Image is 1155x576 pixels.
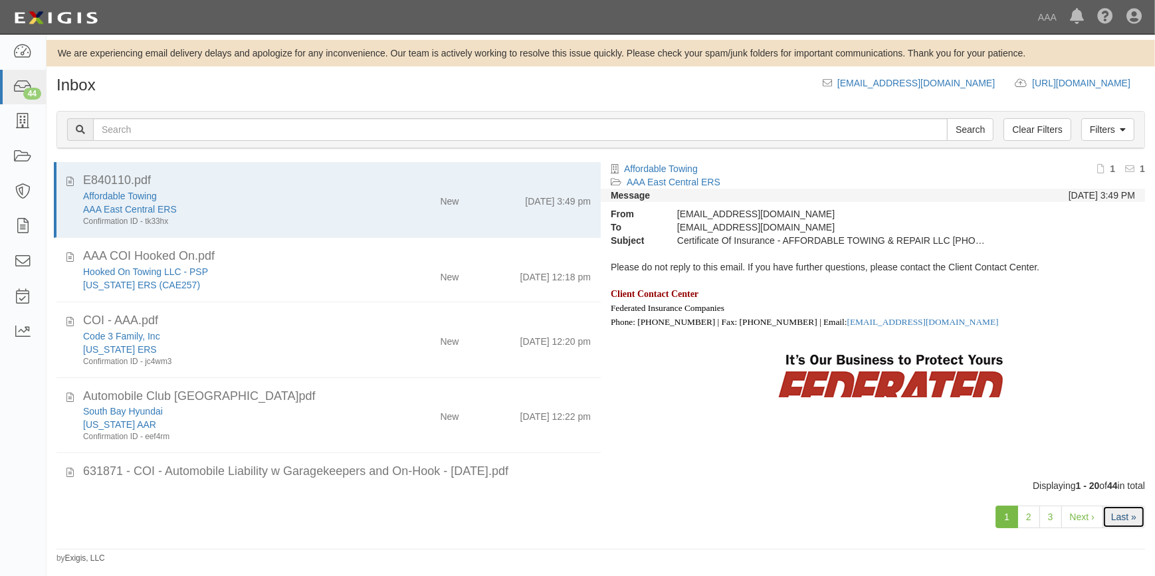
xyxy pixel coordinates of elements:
[440,405,459,423] div: New
[624,163,698,174] a: Affordable Towing
[83,344,157,355] a: [US_STATE] ERS
[1031,4,1063,31] a: AAA
[83,216,371,227] div: Confirmation ID - tk33hx
[1017,506,1040,528] a: 2
[1039,506,1062,528] a: 3
[1032,78,1145,88] a: [URL][DOMAIN_NAME]
[601,221,667,234] strong: To
[847,317,999,327] a: [EMAIL_ADDRESS][DOMAIN_NAME]
[83,172,591,189] div: E840110.pdf
[520,265,591,284] div: [DATE] 12:18 pm
[83,278,371,292] div: California ERS (CAE257)
[947,118,994,141] input: Search
[1107,480,1118,491] b: 44
[93,118,948,141] input: Search
[83,419,156,430] a: [US_STATE] AAR
[667,207,999,221] div: [EMAIL_ADDRESS][DOMAIN_NAME]
[627,177,720,187] a: AAA East Central ERS
[1110,163,1115,174] b: 1
[611,289,698,299] span: Client Contact Center
[83,189,371,203] div: Affordable Towing
[83,343,371,356] div: California ERS
[83,265,371,278] div: Hooked On Towing LLC - PSP
[601,247,1145,397] div: Please do not reply to this email. If you have further questions, please contact the Client Conta...
[440,265,459,284] div: New
[83,312,591,330] div: COI - AAA.pdf
[83,406,163,417] a: South Bay Hyundai
[440,330,459,348] div: New
[65,553,105,563] a: Exigis, LLC
[837,78,995,88] a: [EMAIL_ADDRESS][DOMAIN_NAME]
[83,330,371,343] div: Code 3 Family, Inc
[601,234,667,247] strong: Subject
[83,463,591,480] div: 631871 - COI - Automobile Liability w Garagekeepers and On-Hook - 12.9.2025.pdf
[1003,118,1071,141] a: Clear Filters
[83,388,591,405] div: Automobile Club CA.pdf
[601,207,667,221] strong: From
[996,506,1018,528] a: 1
[1140,163,1145,174] b: 1
[83,266,208,277] a: Hooked On Towing LLC - PSP
[1081,118,1134,141] a: Filters
[47,47,1155,60] div: We are experiencing email delivery delays and apologize for any inconvenience. Our team is active...
[520,405,591,423] div: [DATE] 12:22 pm
[10,6,102,30] img: logo-5460c22ac91f19d4615b14bd174203de0afe785f0fc80cf4dbbc73dc1793850b.png
[83,331,160,341] a: Code 3 Family, Inc
[23,88,41,100] div: 44
[525,189,591,208] div: [DATE] 3:49 pm
[667,234,999,247] div: Certificate Of Insurance - AFFORDABLE TOWING & REPAIR LLC 474-405-6 Req 2~2025-08-08 14:46:50.0~0...
[83,191,157,201] a: Affordable Towing
[1102,506,1145,528] a: Last »
[611,317,999,327] span: Phone: [PHONE_NUMBER] | Fax: [PHONE_NUMBER] | Email:
[520,330,591,348] div: [DATE] 12:20 pm
[47,479,1155,492] div: Displaying of in total
[56,76,96,94] h1: Inbox
[83,356,371,367] div: Confirmation ID - jc4wm3
[56,553,105,564] small: by
[83,203,371,216] div: AAA East Central ERS
[440,189,459,208] div: New
[1097,9,1113,25] i: Help Center - Complianz
[667,221,999,234] div: agreement-fvf7r7@ace.complianz.com
[83,431,371,442] div: Confirmation ID - eef4rm
[83,418,371,431] div: California AAR
[1076,480,1100,491] b: 1 - 20
[1061,506,1103,528] a: Next ›
[83,248,591,265] div: AAA COI Hooked On.pdf
[83,280,200,290] a: [US_STATE] ERS (CAE257)
[83,204,177,215] a: AAA East Central ERS
[83,405,371,418] div: South Bay Hyundai
[1069,189,1135,202] div: [DATE] 3:49 PM
[611,190,650,201] strong: Message
[611,303,724,313] span: Federated Insurance Companies
[611,302,724,313] a: Federated Insurance Companies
